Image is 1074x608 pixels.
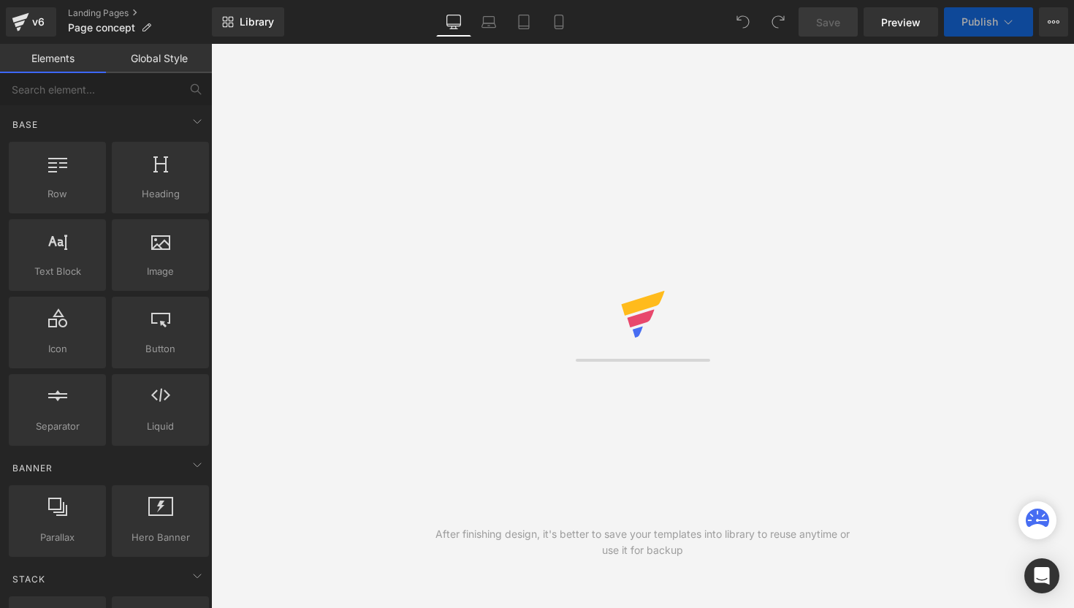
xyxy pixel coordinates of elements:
span: Save [816,15,840,30]
span: Stack [11,572,47,586]
span: Icon [13,341,102,357]
a: Desktop [436,7,471,37]
span: Library [240,15,274,28]
span: Hero Banner [116,530,205,545]
div: Open Intercom Messenger [1024,558,1059,593]
a: Laptop [471,7,506,37]
span: Separator [13,419,102,434]
span: Banner [11,461,54,475]
a: Preview [864,7,938,37]
span: Page concept [68,22,135,34]
div: v6 [29,12,47,31]
span: Image [116,264,205,279]
span: Button [116,341,205,357]
a: v6 [6,7,56,37]
button: Publish [944,7,1033,37]
a: Mobile [541,7,576,37]
span: Preview [881,15,921,30]
span: Heading [116,186,205,202]
a: New Library [212,7,284,37]
a: Landing Pages [68,7,212,19]
span: Parallax [13,530,102,545]
span: Text Block [13,264,102,279]
div: After finishing design, it's better to save your templates into library to reuse anytime or use i... [427,526,858,558]
a: Tablet [506,7,541,37]
span: Row [13,186,102,202]
button: Undo [728,7,758,37]
a: Global Style [106,44,212,73]
button: Redo [763,7,793,37]
span: Base [11,118,39,132]
span: Liquid [116,419,205,434]
button: More [1039,7,1068,37]
span: Publish [961,16,998,28]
